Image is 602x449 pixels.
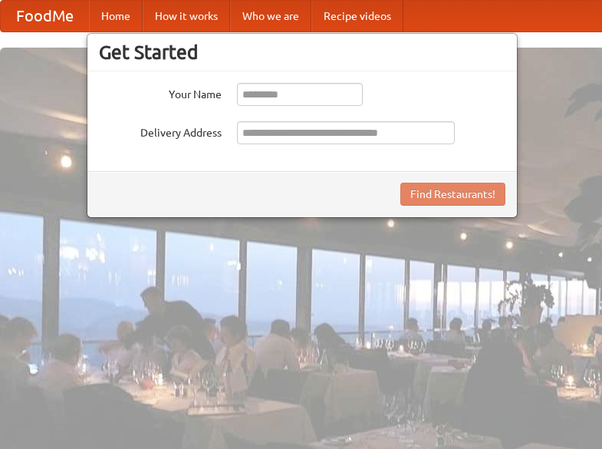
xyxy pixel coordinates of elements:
[89,1,143,31] a: Home
[1,1,89,31] a: FoodMe
[230,1,311,31] a: Who we are
[311,1,403,31] a: Recipe videos
[99,41,505,64] h3: Get Started
[400,183,505,206] button: Find Restaurants!
[99,83,222,102] label: Your Name
[99,121,222,140] label: Delivery Address
[143,1,230,31] a: How it works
